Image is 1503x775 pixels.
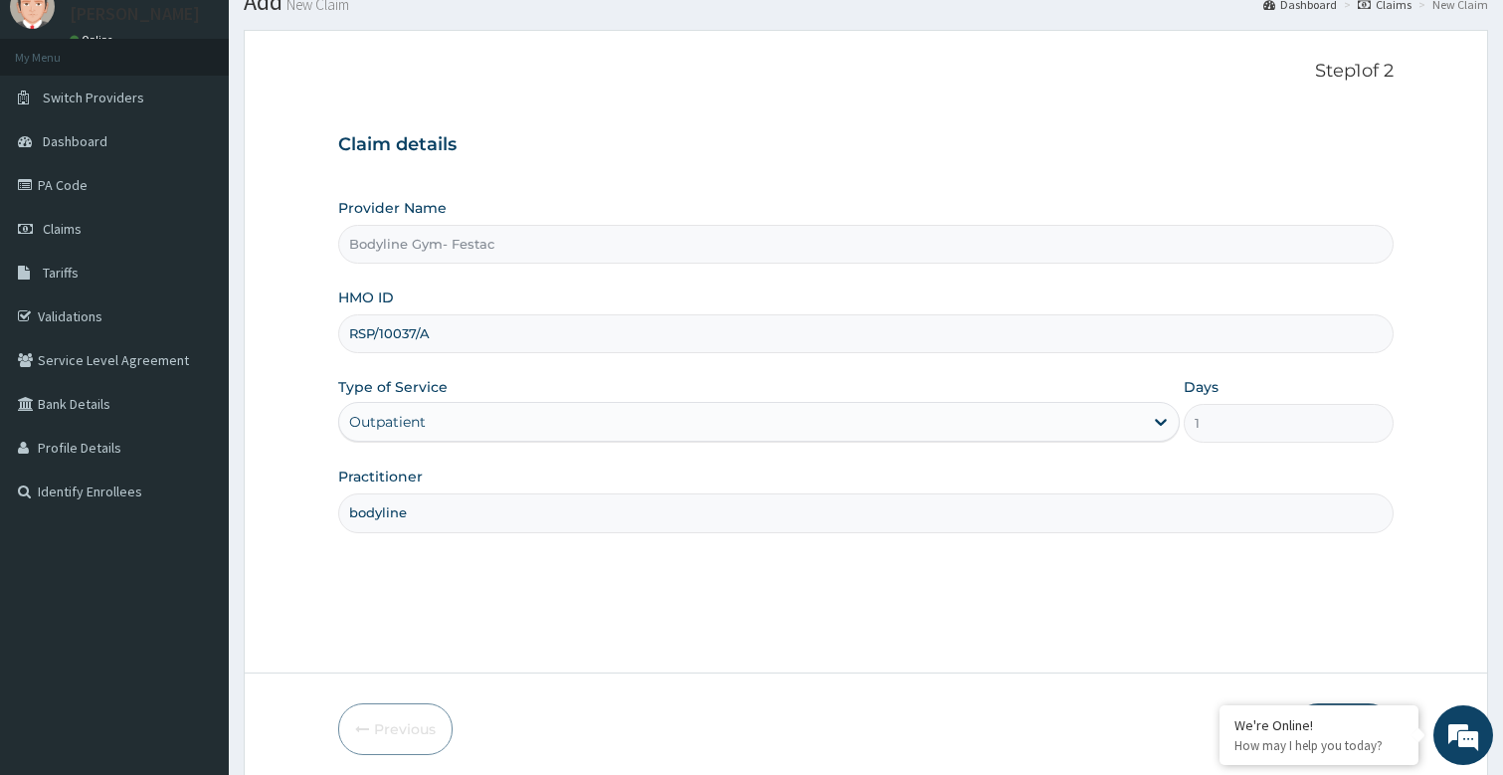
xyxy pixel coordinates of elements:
input: Enter Name [338,493,1395,532]
input: Enter HMO ID [338,314,1395,353]
h3: Claim details [338,134,1395,156]
span: Claims [43,220,82,238]
label: HMO ID [338,288,394,307]
p: Step 1 of 2 [338,61,1395,83]
label: Days [1184,377,1219,397]
p: [PERSON_NAME] [70,5,200,23]
img: d_794563401_company_1708531726252_794563401 [37,99,81,149]
label: Practitioner [338,467,423,486]
span: Tariffs [43,264,79,282]
div: Minimize live chat window [326,10,374,58]
a: Online [70,33,117,47]
label: Provider Name [338,198,447,218]
label: Type of Service [338,377,448,397]
button: Previous [338,703,453,755]
button: Next [1293,703,1394,755]
span: Switch Providers [43,89,144,106]
textarea: Type your message and hit 'Enter' [10,543,379,613]
p: How may I help you today? [1234,737,1404,754]
div: We're Online! [1234,716,1404,734]
span: We're online! [115,251,275,452]
span: Dashboard [43,132,107,150]
div: Chat with us now [103,111,334,137]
